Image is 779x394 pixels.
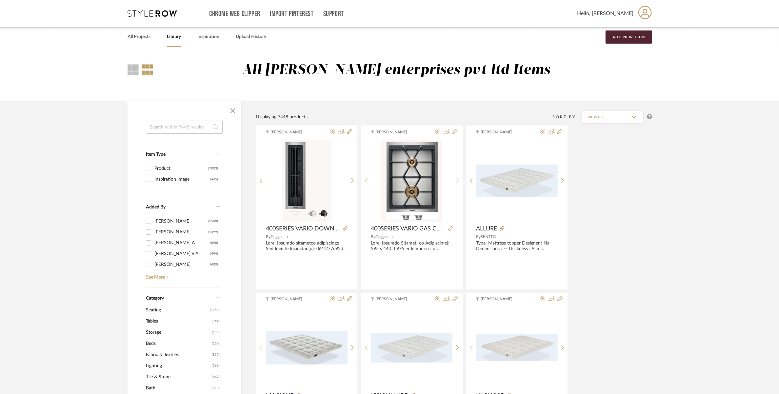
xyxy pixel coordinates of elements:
button: Close [226,104,239,117]
span: By [371,235,376,239]
div: Inspiration Image [154,174,210,185]
span: SENTTIX [481,235,496,239]
img: 400SERIES VARIO GAS COOKTOP 38cm LIQUID GAS G30,31 28-30/37 mbar VG425111IN [381,140,442,222]
span: By [266,235,270,239]
div: Type: Mattress topper Designer : Na Dimensions : -- Thickness : 9cm Material & Finish : Core Visc... [476,241,558,252]
span: 400SERIES VARIO DOWNDRAFT VENTILATION 15cm STAINLESS STEEL [266,225,340,232]
a: See More + [144,270,220,280]
span: 400SERIES VARIO GAS COOKTOP 38cm LIQUID GAS G30,31 28-30/37 mbar VG425111IN [371,225,446,232]
span: Bath [146,383,210,394]
div: (7003) [208,163,218,174]
span: Hello, [PERSON_NAME] [577,10,633,17]
a: Upload History [236,32,266,41]
span: Tables [146,316,210,327]
span: Beds [146,338,210,349]
a: Library [167,32,181,41]
span: ALLURE [476,225,497,232]
div: [PERSON_NAME] [154,259,210,270]
span: (667) [212,372,220,382]
div: (409) [210,259,218,270]
div: [PERSON_NAME] A [154,238,210,248]
span: Item Type [146,152,166,157]
span: (1251) [210,305,220,315]
img: 400SERIES VARIO DOWNDRAFT VENTILATION 15cm STAINLESS STEEL [282,140,331,222]
span: Lighting [146,360,210,371]
span: [PERSON_NAME] [270,129,312,135]
div: (1500) [208,216,218,227]
span: Category [146,296,164,301]
div: Sort By [552,114,581,120]
a: Support [323,11,344,17]
span: (313) [212,383,220,393]
span: (944) [212,316,220,326]
div: (1399) [208,227,218,237]
div: [PERSON_NAME] [154,227,208,237]
span: Storage [146,327,210,338]
div: (494) [210,248,218,259]
span: By [476,235,481,239]
div: All [PERSON_NAME] enterprises pvt ltd Items [242,62,550,79]
span: Seating [146,305,208,316]
span: (156) [212,338,220,349]
div: (858) [210,238,218,248]
div: Product [154,163,208,174]
span: [PERSON_NAME] [270,296,312,302]
span: [PERSON_NAME] [376,296,417,302]
img: MAGIQUE [266,331,348,364]
span: [PERSON_NAME] [376,129,417,135]
span: [PERSON_NAME] [481,296,522,302]
a: Inspiration [197,32,219,41]
span: (937) [212,349,220,360]
button: Add New Item [606,30,652,44]
span: Gaggenau [270,235,288,239]
div: [PERSON_NAME] [154,216,208,227]
div: (445) [210,174,218,185]
a: Chrome Web Clipper [209,11,260,17]
div: Displaying 7448 products [256,113,308,121]
a: All Projects [128,32,150,41]
img: HYPNOSE [476,334,558,361]
img: VISIONNAIRE [371,333,452,362]
span: Gaggenau [376,235,393,239]
span: [PERSON_NAME] [481,129,522,135]
input: Search within 7448 results [146,121,223,134]
span: (768) [212,361,220,371]
span: Fabric & Textiles [146,349,210,360]
span: (198) [212,327,220,338]
div: [PERSON_NAME] V A [154,248,210,259]
img: ALLURE [476,165,558,196]
div: Lore: Ipsumdo Sitamet: co Adipiscin(e): 595 s 440 d 975 ei Temporin : ut Laboreet/Dolorema : Al E... [371,241,453,252]
div: Lore: Ipsumdo sitametco adipiscinge Seddoei: te Incididun(u): 061l277e92do Magnaali : Enimadmi 75... [266,241,348,252]
a: Import Pinterest [270,11,314,17]
span: Tile & Stone [146,371,210,383]
span: Added By [146,205,166,209]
